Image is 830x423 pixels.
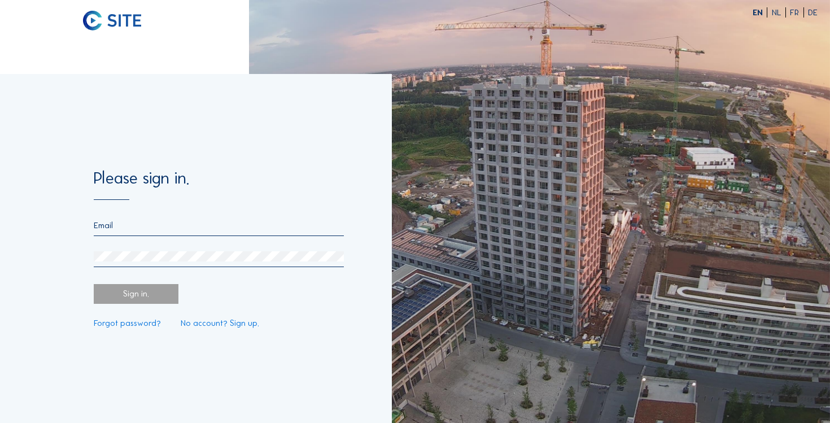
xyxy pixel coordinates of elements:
[94,284,178,304] div: Sign in.
[83,11,141,30] img: C-SITE logo
[772,8,786,17] div: NL
[94,220,344,230] input: Email
[181,319,259,328] a: No account? Sign up.
[753,8,767,17] div: EN
[808,8,818,17] div: DE
[790,8,803,17] div: FR
[94,319,161,328] a: Forgot password?
[94,170,344,200] div: Please sign in.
